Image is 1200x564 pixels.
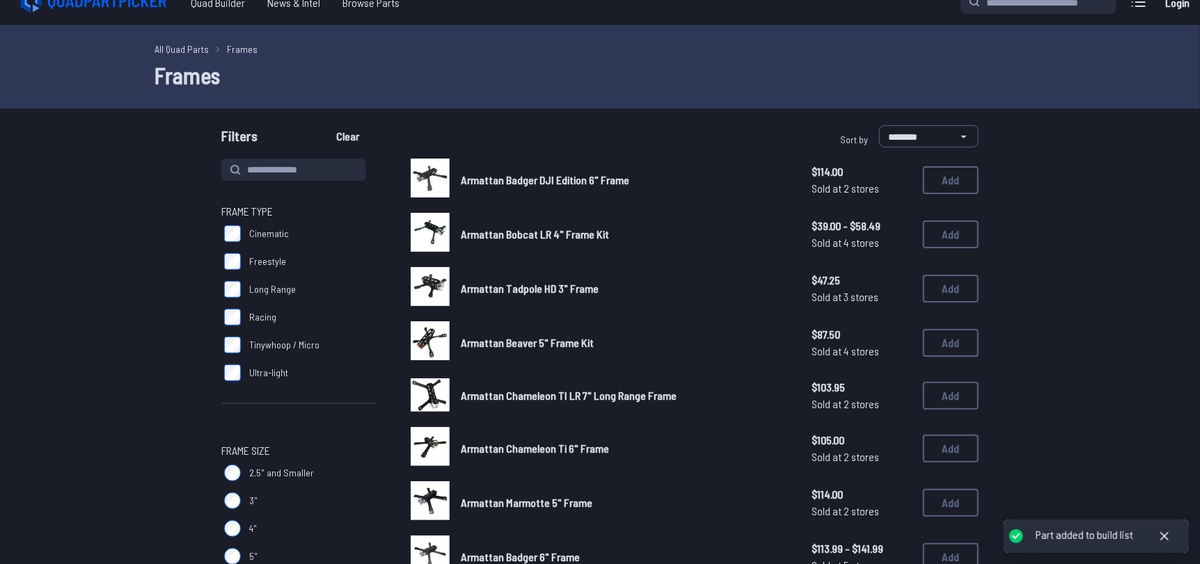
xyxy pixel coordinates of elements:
[812,234,912,251] span: Sold at 4 stores
[812,343,912,360] span: Sold at 4 stores
[461,440,789,457] a: Armattan Chameleon Ti 6" Frame
[461,227,609,241] span: Armattan Bobcat LR 4" Frame Kit
[249,255,286,268] span: Freestyle
[249,522,257,535] span: 4"
[249,227,289,241] span: Cinematic
[224,520,241,537] input: 4"
[411,213,450,252] img: image
[812,449,912,465] span: Sold at 2 stores
[812,326,912,343] span: $87.50
[249,494,258,508] span: 3"
[224,465,241,481] input: 2.5" and Smaller
[411,481,450,520] img: image
[411,159,450,198] img: image
[221,442,270,459] span: Frame Size
[840,134,868,145] span: Sort by
[812,272,912,289] span: $47.25
[249,338,319,352] span: Tinywhoop / Micro
[923,220,979,248] button: Add
[923,489,979,517] button: Add
[224,281,241,298] input: Long Range
[221,125,258,153] span: Filters
[461,226,789,243] a: Armattan Bobcat LR 4" Frame Kit
[224,309,241,325] input: Racing
[224,253,241,270] input: Freestyle
[923,435,979,462] button: Add
[411,267,450,310] a: image
[411,427,450,466] img: image
[249,549,258,563] span: 5"
[812,432,912,449] span: $105.00
[461,494,789,511] a: Armattan Marmotte 5" Frame
[461,282,599,295] span: Armattan Tadpole HD 3" Frame
[812,163,912,180] span: $114.00
[879,125,979,147] select: Sort by
[221,203,273,220] span: Frame Type
[224,225,241,242] input: Cinematic
[923,382,979,410] button: Add
[411,481,450,524] a: image
[812,503,912,519] span: Sold at 2 stores
[224,492,241,509] input: 3"
[224,364,241,381] input: Ultra-light
[249,466,314,480] span: 2.5" and Smaller
[812,486,912,503] span: $114.00
[461,336,594,349] span: Armattan Beaver 5" Frame Kit
[155,58,1045,92] h1: Frames
[249,310,276,324] span: Racing
[411,376,450,416] a: image
[812,396,912,412] span: Sold at 2 stores
[249,366,288,380] span: Ultra-light
[812,289,912,305] span: Sold at 3 stores
[249,282,296,296] span: Long Range
[224,337,241,353] input: Tinywhoop / Micro
[812,540,912,557] span: $113.99 - $141.99
[461,550,580,563] span: Armattan Badger 6" Frame
[812,379,912,396] span: $103.95
[411,267,450,306] img: image
[411,321,450,364] a: image
[461,387,789,404] a: Armattan Chameleon TI LR 7" Long Range Frame
[411,159,450,202] a: image
[923,275,979,303] button: Add
[411,378,450,412] img: image
[227,42,258,56] a: Frames
[1036,528,1133,542] div: Part added to build list
[411,427,450,470] a: image
[461,496,592,509] span: Armattan Marmotte 5" Frame
[461,172,789,188] a: Armattan Badger DJI Edition 6" Frame
[461,280,789,297] a: Armattan Tadpole HD 3" Frame
[411,213,450,256] a: image
[812,180,912,197] span: Sold at 2 stores
[461,442,609,455] span: Armattan Chameleon Ti 6" Frame
[461,335,789,351] a: Armattan Beaver 5" Frame Kit
[812,218,912,234] span: $39.00 - $58.49
[155,42,209,56] a: All Quad Parts
[461,173,629,186] span: Armattan Badger DJI Edition 6" Frame
[461,389,677,402] span: Armattan Chameleon TI LR 7" Long Range Frame
[923,166,979,194] button: Add
[923,329,979,357] button: Add
[411,321,450,360] img: image
[324,125,371,147] button: Clear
